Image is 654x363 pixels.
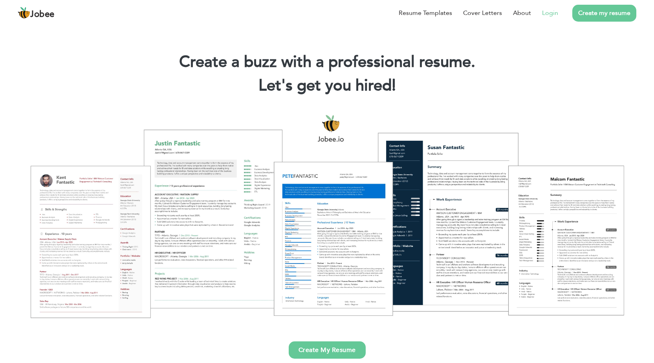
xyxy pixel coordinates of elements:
[399,8,452,18] a: Resume Templates
[542,8,558,18] a: Login
[18,7,30,19] img: jobee.io
[392,75,396,96] span: |
[12,76,642,96] h2: Let's
[463,8,502,18] a: Cover Letters
[513,8,531,18] a: About
[18,7,55,19] a: Jobee
[297,75,396,96] span: get you hired!
[30,10,55,19] span: Jobee
[289,341,366,359] a: Create My Resume
[12,52,642,72] h1: Create a buzz with a professional resume.
[572,5,636,22] a: Create my resume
